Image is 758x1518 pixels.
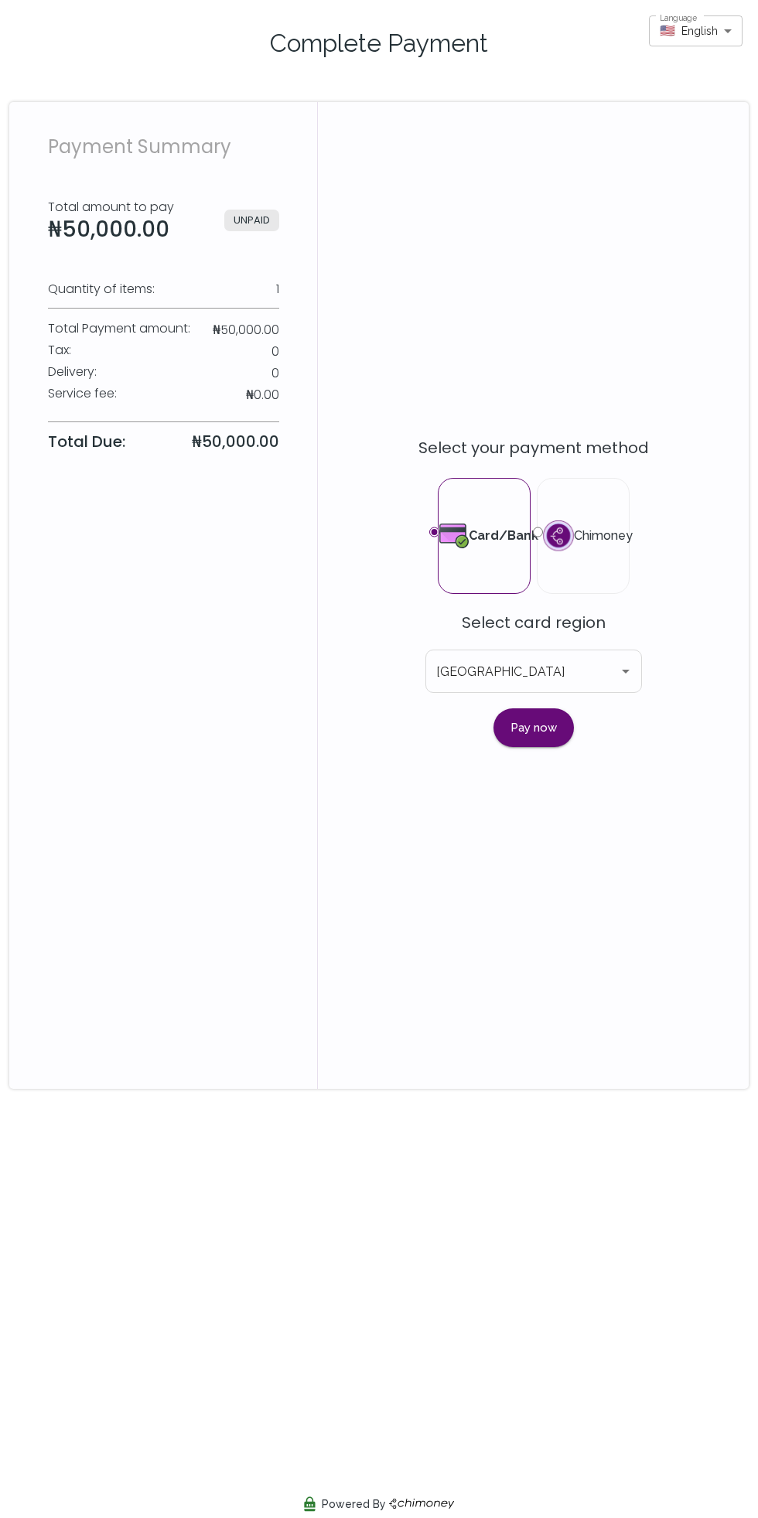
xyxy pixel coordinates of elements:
[48,341,71,360] p: Tax :
[615,660,637,682] button: Open
[48,319,190,338] p: Total Payment amount :
[425,611,642,634] p: Select card region
[48,430,125,453] p: Total Due:
[48,280,155,298] p: Quantity of items:
[439,520,469,551] img: Card/Bank
[681,23,718,39] span: English
[271,364,279,383] p: 0
[28,25,730,62] p: Complete Payment
[271,343,279,361] p: 0
[48,384,117,403] p: Service fee :
[318,436,749,459] p: Select your payment method
[533,525,543,539] input: ChimoneyChimoney
[192,431,279,452] p: ₦50,000.00
[429,525,439,539] input: Card/BankCard/Bank
[451,513,517,559] label: Card/Bank
[550,513,616,559] label: Chimoney
[660,23,675,39] span: 🇺🇸
[213,321,279,339] p: ₦50,000.00
[224,210,279,231] span: UNPAID
[246,386,279,404] p: ₦0.00
[493,708,574,747] button: Pay now
[276,280,279,298] p: 1
[48,363,97,381] p: Delivery :
[48,217,174,243] h3: ₦50,000.00
[649,16,743,45] div: 🇺🇸English
[48,133,279,161] p: Payment Summary
[543,520,574,551] img: Chimoney
[660,12,697,24] label: Language
[48,198,174,217] p: Total amount to pay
